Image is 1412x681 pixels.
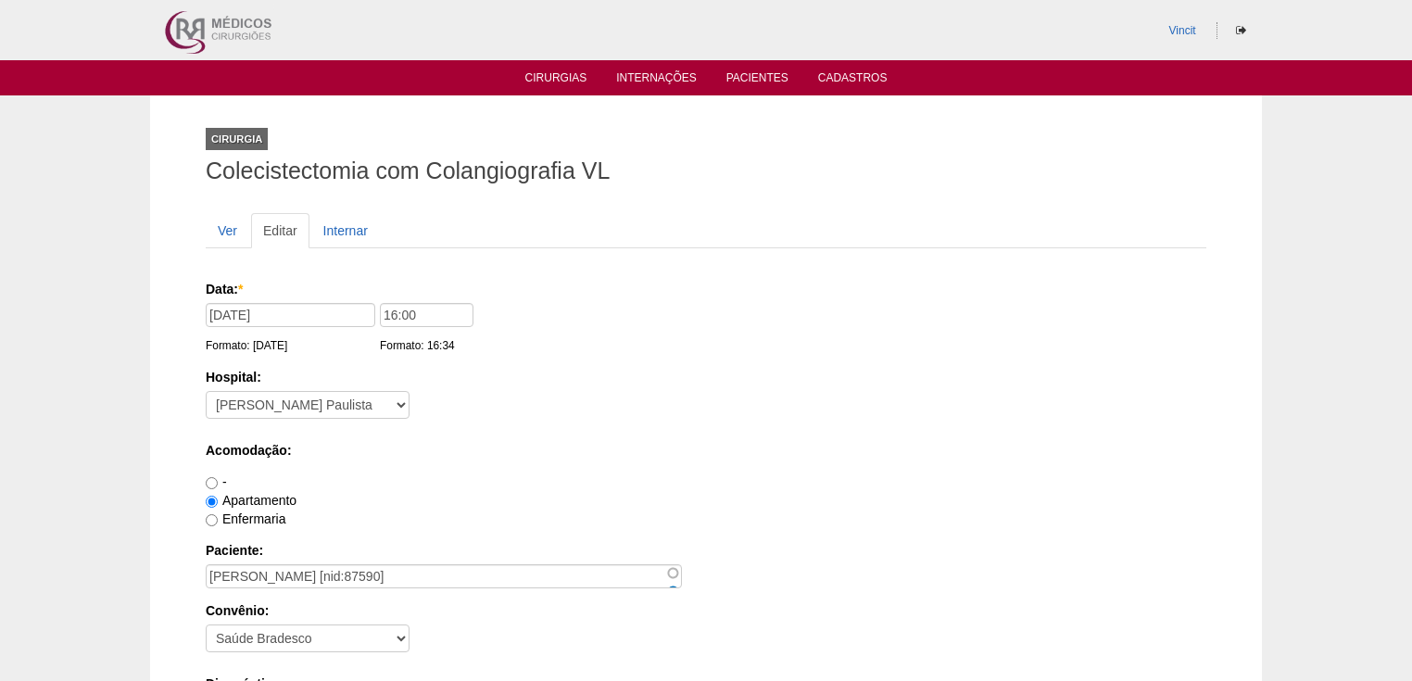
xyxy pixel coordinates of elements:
label: Apartamento [206,493,296,508]
label: Paciente: [206,541,1206,560]
h1: Colecistectomia com Colangiografia VL [206,159,1206,183]
input: - [206,477,218,489]
label: Convênio: [206,601,1206,620]
input: Enfermaria [206,514,218,526]
span: Este campo é obrigatório. [238,282,243,296]
label: Enfermaria [206,511,285,526]
label: Hospital: [206,368,1206,386]
div: Formato: [DATE] [206,336,380,355]
label: Data: [206,280,1200,298]
input: Apartamento [206,496,218,508]
i: Sair [1236,25,1246,36]
a: Cadastros [818,71,888,90]
a: Cirurgias [525,71,587,90]
a: Internações [616,71,697,90]
div: Cirurgia [206,128,268,150]
a: Pacientes [726,71,788,90]
a: Internar [311,213,380,248]
label: - [206,474,227,489]
div: Formato: 16:34 [380,336,478,355]
label: Acomodação: [206,441,1206,460]
a: Editar [251,213,309,248]
a: Vincit [1169,24,1196,37]
a: Ver [206,213,249,248]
